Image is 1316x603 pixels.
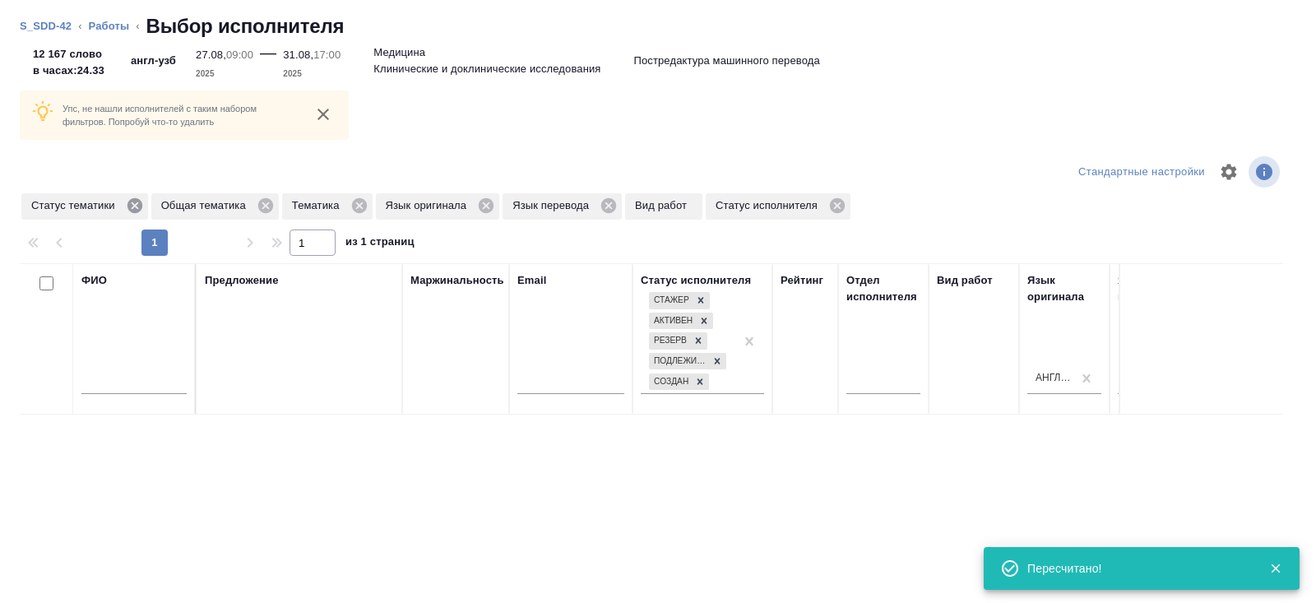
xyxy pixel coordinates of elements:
div: Тематика [282,193,373,220]
a: Работы [89,20,130,32]
div: Стажер, Активен, Резерв, Подлежит внедрению, Создан [647,372,711,392]
div: Стажер, Активен, Резерв, Подлежит внедрению, Создан [647,351,728,372]
div: Общая тематика [151,193,279,220]
p: 17:00 [313,49,341,61]
div: Вид работ [937,272,993,289]
div: Активен [649,313,695,330]
div: Стажер, Активен, Резерв, Подлежит внедрению, Создан [647,331,709,351]
div: Статус тематики [21,193,148,220]
p: 31.08, [283,49,313,61]
span: Посмотреть информацию [1249,156,1283,188]
p: Постредактура машинного перевода [634,53,820,69]
p: Тематика [292,197,345,214]
p: Медицина [373,44,425,61]
div: Статус исполнителя [641,272,751,289]
p: 12 167 слово [33,46,104,63]
span: Настроить таблицу [1209,152,1249,192]
div: Email [517,272,546,289]
div: ФИО [81,272,107,289]
p: Вид работ [635,197,693,214]
p: 27.08, [196,49,226,61]
div: Стажер [649,292,692,309]
p: Упс, не нашли исполнителей с таким набором фильтров. Попробуй что-то удалить [63,102,298,128]
div: Язык оригинала [376,193,500,220]
p: 09:00 [226,49,253,61]
div: Язык перевода [503,193,622,220]
div: Рейтинг [781,272,823,289]
span: из 1 страниц [345,232,415,256]
div: Язык оригинала [1027,272,1101,305]
li: ‹ [136,18,139,35]
div: Английский [1036,371,1073,385]
div: — [260,39,276,82]
div: Стажер, Активен, Резерв, Подлежит внедрению, Создан [647,290,711,311]
div: Подлежит внедрению [649,353,708,370]
div: Стажер, Активен, Резерв, Подлежит внедрению, Создан [647,311,715,332]
div: Пересчитано! [1027,560,1244,577]
h2: Выбор исполнителя [146,13,345,39]
div: Предложение [205,272,279,289]
nav: breadcrumb [20,13,1296,39]
p: Язык перевода [512,197,595,214]
div: Статус исполнителя [706,193,850,220]
div: Создан [649,373,691,391]
div: Маржинальность [410,272,504,289]
div: split button [1074,160,1209,185]
p: Статус тематики [31,197,121,214]
div: Резерв [649,332,689,350]
button: Закрыть [1258,561,1292,576]
button: close [311,102,336,127]
a: S_SDD-42 [20,20,72,32]
div: Язык перевода [1118,272,1192,305]
p: Статус исполнителя [716,197,823,214]
p: Язык оригинала [386,197,473,214]
div: Отдел исполнителя [846,272,920,305]
li: ‹ [78,18,81,35]
p: Общая тематика [161,197,252,214]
